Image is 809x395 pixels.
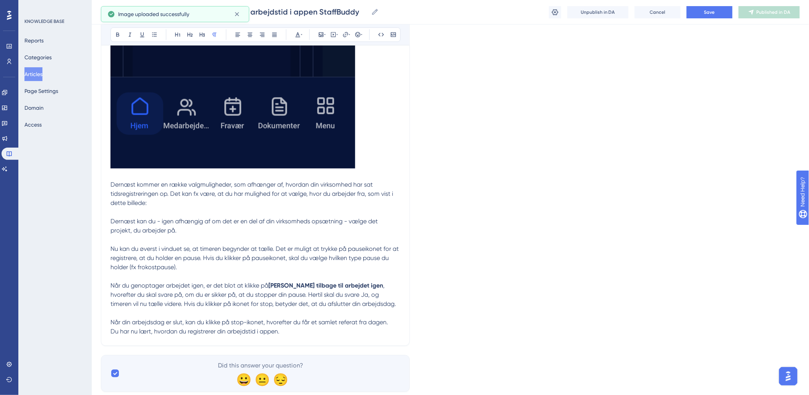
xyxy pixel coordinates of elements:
iframe: UserGuiding AI Assistant Launcher [777,365,800,388]
span: Når din arbejdsdag er slut, kan du klikke på stop-ikonet, hvorefter du får et samlet referat fra ... [110,319,388,326]
span: Nu kan du øverst i vinduet se, at timeren begynder at tælle. Det er muligt at trykke på pauseikon... [110,245,400,271]
span: Du har nu lært, hvordan du registrerer din arbejdstid i appen. [110,328,279,335]
button: Reports [24,34,44,47]
div: 😐 [255,374,267,386]
button: Unpublish in DA [567,6,629,18]
span: Dernæst kommer en række valgmuligheder, som afhænger af, hvordan din virksomhed har sat tidsregis... [110,181,395,207]
span: Published in DA [757,9,791,15]
span: Når du genoptager arbejdet igen, er det blot at klikke på [110,282,268,289]
span: Image uploaded successfully [118,10,189,19]
button: Cancel [635,6,681,18]
span: Did this answer your question? [218,361,304,371]
div: KNOWLEDGE BASE [24,18,64,24]
button: Published in DA [739,6,800,18]
button: Access [24,118,42,132]
div: 😔 [273,374,285,386]
button: Save [687,6,733,18]
button: Articles [24,67,42,81]
div: 😀 [236,374,249,386]
button: Domain [24,101,44,115]
button: Page Settings [24,84,58,98]
span: , hvorefter du skal svare på, om du er sikker på, at du stopper din pause. Hertil skal du svare J... [110,282,396,308]
span: Unpublish in DA [581,9,615,15]
button: Categories [24,50,52,64]
span: Cancel [650,9,666,15]
strong: [PERSON_NAME] tilbage til arbejdet igen [268,282,383,289]
span: Save [704,9,715,15]
span: Need Help? [18,2,48,11]
span: Dernæst kan du - igen afhængig af om det er en del af din virksomheds opsætning - vælge det proje... [110,218,379,234]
